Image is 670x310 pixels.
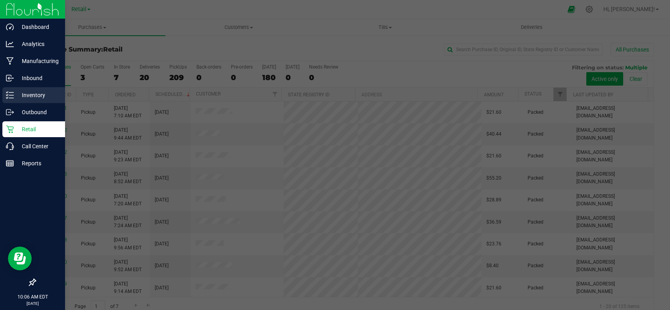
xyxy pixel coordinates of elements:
p: Outbound [14,107,61,117]
p: Analytics [14,39,61,49]
inline-svg: Dashboard [6,23,14,31]
inline-svg: Outbound [6,108,14,116]
iframe: Resource center [8,247,32,270]
inline-svg: Call Center [6,142,14,150]
p: [DATE] [4,300,61,306]
p: Dashboard [14,22,61,32]
inline-svg: Retail [6,125,14,133]
p: Manufacturing [14,56,61,66]
inline-svg: Analytics [6,40,14,48]
p: Inbound [14,73,61,83]
inline-svg: Inventory [6,91,14,99]
inline-svg: Reports [6,159,14,167]
p: 10:06 AM EDT [4,293,61,300]
inline-svg: Inbound [6,74,14,82]
p: Inventory [14,90,61,100]
p: Reports [14,159,61,168]
inline-svg: Manufacturing [6,57,14,65]
p: Call Center [14,142,61,151]
p: Retail [14,124,61,134]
